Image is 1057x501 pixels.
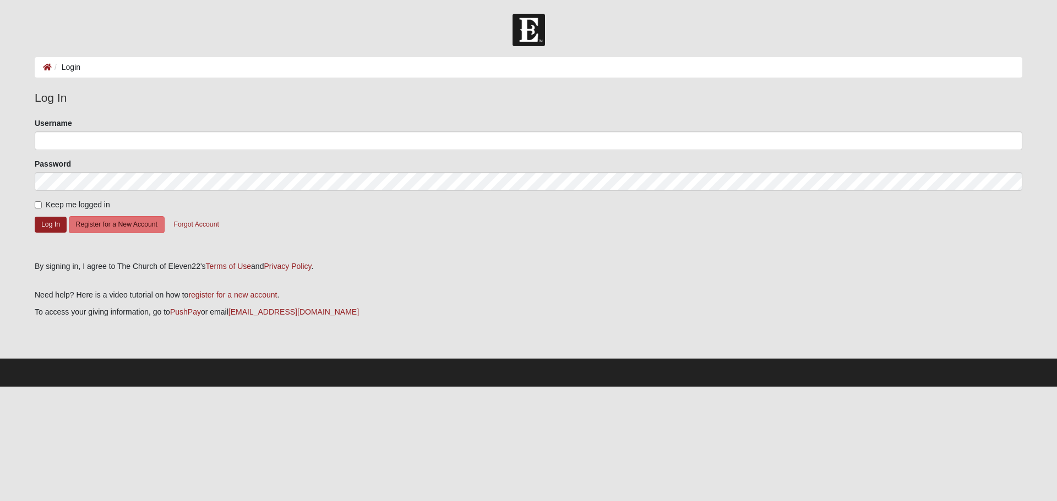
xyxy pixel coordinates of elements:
[206,262,251,271] a: Terms of Use
[35,89,1022,107] legend: Log In
[167,216,226,233] button: Forgot Account
[170,307,201,316] a: PushPay
[35,289,1022,301] p: Need help? Here is a video tutorial on how to .
[35,158,71,169] label: Password
[46,200,110,209] span: Keep me logged in
[264,262,311,271] a: Privacy Policy
[188,290,277,299] a: register for a new account
[35,261,1022,272] div: By signing in, I agree to The Church of Eleven22's and .
[52,62,80,73] li: Login
[513,14,545,46] img: Church of Eleven22 Logo
[35,217,67,233] button: Log In
[35,118,72,129] label: Username
[69,216,165,233] button: Register for a New Account
[35,201,42,208] input: Keep me logged in
[228,307,359,316] a: [EMAIL_ADDRESS][DOMAIN_NAME]
[35,306,1022,318] p: To access your giving information, go to or email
